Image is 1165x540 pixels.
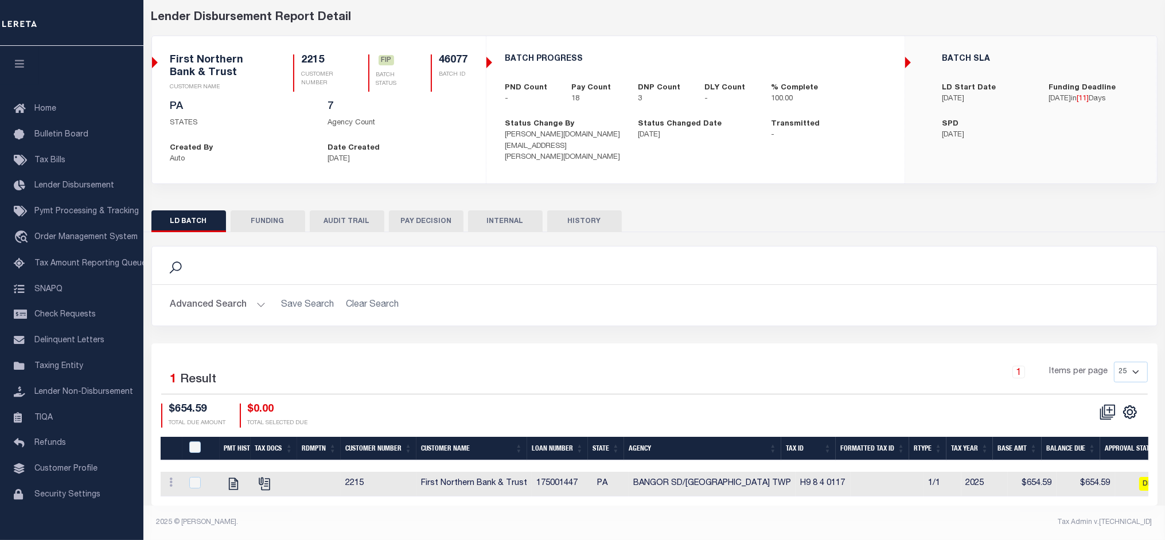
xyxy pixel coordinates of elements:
[170,294,266,316] button: Advanced Search
[961,472,1008,496] td: 2025
[328,101,467,114] h5: 7
[231,210,305,232] button: FUNDING
[1139,477,1162,491] span: DNP
[170,118,310,129] p: STATES
[328,143,380,154] label: Date Created
[1078,95,1086,103] span: 11
[942,130,1031,141] p: [DATE]
[942,93,1031,105] p: [DATE]
[505,83,547,94] label: PND Count
[439,71,467,79] p: BATCH ID
[151,9,1158,26] div: Lender Disbursement Report Detail
[946,437,993,460] th: Tax Year: activate to sort column ascending
[1077,95,1089,103] span: [ ]
[34,311,96,319] span: Check Requests
[379,56,395,66] a: FIP
[909,437,946,460] th: RType: activate to sort column ascending
[532,472,593,496] td: 175001447
[34,388,133,396] span: Lender Non-Disbursement
[1012,366,1025,378] a: 1
[34,156,65,165] span: Tax Bills
[547,210,622,232] button: HISTORY
[328,154,467,165] p: [DATE]
[34,208,139,216] span: Pymt Processing & Tracking
[34,465,98,473] span: Customer Profile
[571,83,611,94] label: Pay Count
[34,105,56,113] span: Home
[34,362,83,370] span: Taxing Entity
[148,517,654,527] div: 2025 © [PERSON_NAME].
[169,419,226,428] p: TOTAL DUE AMOUNT
[771,83,818,94] label: % Complete
[301,71,341,88] p: CUSTOMER NUMBER
[251,437,298,460] th: Tax Docs: activate to sort column ascending
[571,93,621,105] p: 18
[1049,95,1071,103] span: [DATE]
[301,54,341,67] h5: 2215
[170,83,266,92] p: CUSTOMER NAME
[942,83,996,94] label: LD Start Date
[379,55,395,65] span: FIP
[376,71,404,88] p: BATCH STATUS
[341,472,416,496] td: 2215
[34,336,104,345] span: Delinquent Letters
[638,93,687,105] p: 3
[505,119,574,130] label: Status Change By
[771,93,820,105] p: 100.00
[14,230,32,245] i: travel_explore
[1049,83,1116,94] label: Funding Deadline
[416,437,527,460] th: Customer Name: activate to sort column ascending
[181,371,217,389] label: Result
[34,260,146,268] span: Tax Amount Reporting Queue
[439,54,467,67] h5: 46077
[248,404,308,416] h4: $0.00
[34,413,53,421] span: TIQA
[34,285,63,293] span: SNAPQ
[505,54,886,64] h5: BATCH PROGRESS
[771,130,887,141] p: -
[1008,472,1057,496] td: $654.59
[170,143,213,154] label: Created By
[593,472,629,496] td: PA
[34,131,88,139] span: Bulletin Board
[704,83,745,94] label: DLY Count
[624,437,781,460] th: Agency: activate to sort column ascending
[638,83,680,94] label: DNP Count
[505,130,621,163] p: [PERSON_NAME][DOMAIN_NAME][EMAIL_ADDRESS][PERSON_NAME][DOMAIN_NAME]
[34,439,66,447] span: Refunds
[505,93,554,105] p: -
[248,419,308,428] p: TOTAL SELECTED DUE
[1050,366,1108,378] span: Items per page
[341,437,416,460] th: Customer Number: activate to sort column ascending
[297,437,341,460] th: Rdmptn: activate to sort column ascending
[663,517,1152,527] div: Tax Admin v.[TECHNICAL_ID]
[468,210,543,232] button: INTERNAL
[328,118,467,129] p: Agency Count
[34,233,138,241] span: Order Management System
[170,101,310,114] h5: PA
[588,437,624,460] th: State: activate to sort column ascending
[1049,93,1138,105] p: in Days
[796,472,850,496] td: H9 8 4 0117
[638,130,754,141] p: [DATE]
[34,182,114,190] span: Lender Disbursement
[704,93,754,105] p: -
[389,210,463,232] button: PAY DECISION
[310,210,384,232] button: AUDIT TRAIL
[220,437,251,460] th: Pmt Hist
[1042,437,1100,460] th: Balance Due: activate to sort column ascending
[771,119,820,130] label: Transmitted
[993,437,1042,460] th: Base Amt: activate to sort column ascending
[527,437,588,460] th: Loan Number: activate to sort column ascending
[781,437,836,460] th: Tax Id: activate to sort column ascending
[416,472,532,496] td: First Northern Bank & Trust
[638,119,722,130] label: Status Changed Date
[161,437,182,460] th: &nbsp;&nbsp;&nbsp;&nbsp;&nbsp;&nbsp;&nbsp;&nbsp;&nbsp;&nbsp;
[836,437,909,460] th: Formatted Tax Id: activate to sort column ascending
[942,54,1137,64] h5: BATCH SLA
[629,472,796,496] td: BANGOR SD/[GEOGRAPHIC_DATA] TWP
[169,404,226,416] h4: $654.59
[942,119,959,130] label: SPD
[151,210,226,232] button: LD BATCH
[182,437,220,460] th: PayeePmtBatchStatus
